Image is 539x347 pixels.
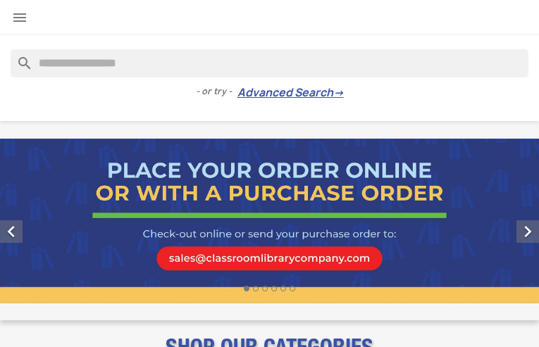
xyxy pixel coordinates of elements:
i:  [11,9,28,26]
i: search [11,49,27,66]
a: Advanced Search→ [237,86,344,100]
span: → [333,86,344,100]
span: - or try - [196,84,237,99]
i:  [516,220,539,243]
input: Search [11,49,528,77]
